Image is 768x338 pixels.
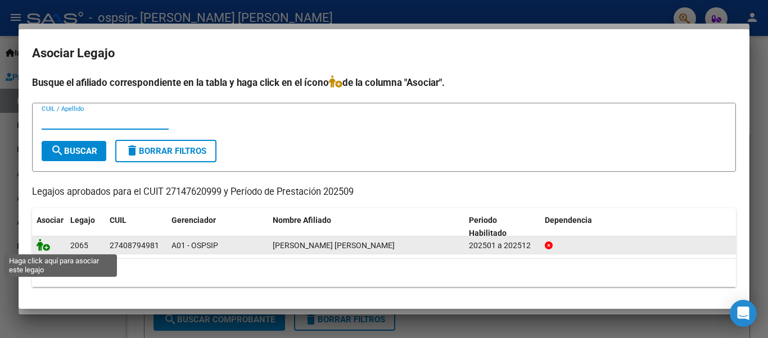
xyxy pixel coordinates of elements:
[469,216,507,237] span: Periodo Habilitado
[32,208,66,245] datatable-header-cell: Asociar
[32,185,736,199] p: Legajos aprobados para el CUIT 27147620999 y Período de Prestación 202509
[32,75,736,90] h4: Busque el afiliado correspondiente en la tabla y haga click en el ícono de la columna "Asociar".
[464,208,540,245] datatable-header-cell: Periodo Habilitado
[51,146,97,156] span: Buscar
[273,216,331,225] span: Nombre Afiliado
[125,144,139,157] mat-icon: delete
[70,241,88,250] span: 2065
[268,208,464,245] datatable-header-cell: Nombre Afiliado
[125,146,206,156] span: Borrar Filtros
[70,216,95,225] span: Legajo
[51,144,64,157] mat-icon: search
[273,241,395,250] span: GONZALEZ KATHERINE DAIANA
[32,43,736,64] h2: Asociar Legajo
[469,239,536,252] div: 202501 a 202512
[115,140,216,162] button: Borrar Filtros
[171,241,218,250] span: A01 - OSPSIP
[42,141,106,161] button: Buscar
[37,216,64,225] span: Asociar
[171,216,216,225] span: Gerenciador
[105,208,167,245] datatable-header-cell: CUIL
[110,239,159,252] div: 27408794981
[730,300,757,327] div: Open Intercom Messenger
[66,208,105,245] datatable-header-cell: Legajo
[32,259,736,287] div: 1 registros
[540,208,737,245] datatable-header-cell: Dependencia
[167,208,268,245] datatable-header-cell: Gerenciador
[110,216,127,225] span: CUIL
[545,216,592,225] span: Dependencia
